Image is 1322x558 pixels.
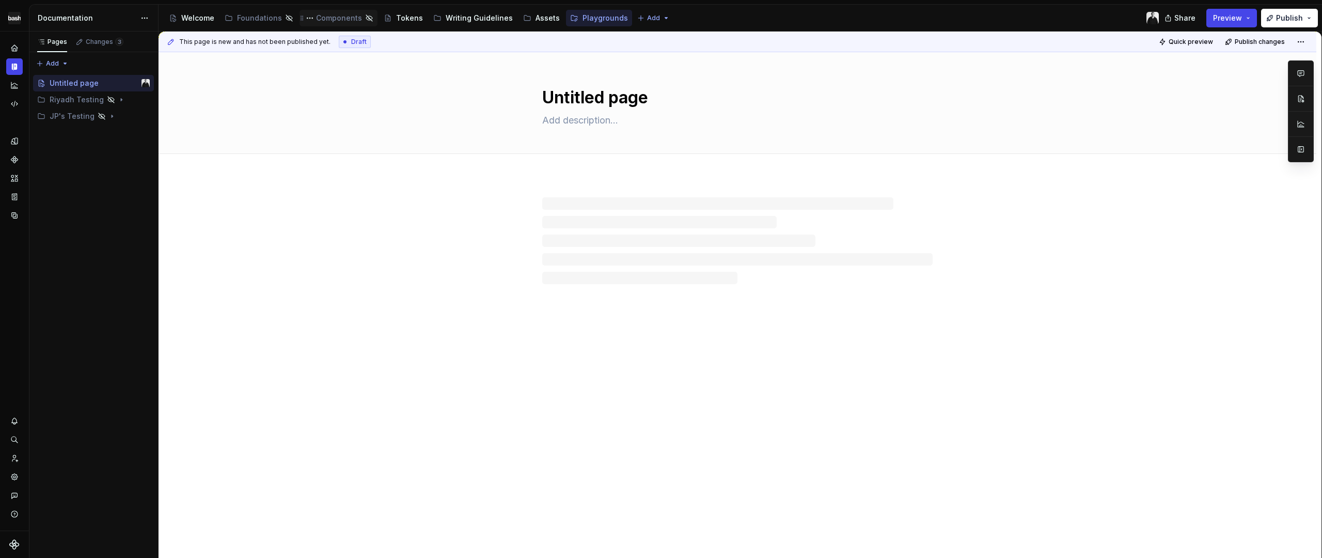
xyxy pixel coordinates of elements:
span: Share [1174,13,1195,23]
button: Contact support [6,487,23,504]
div: Pages [37,38,67,46]
a: Welcome [165,10,218,26]
div: Writing Guidelines [446,13,513,23]
span: Draft [351,38,367,46]
textarea: Untitled page [540,85,931,110]
a: Design tokens [6,133,23,149]
a: Data sources [6,207,23,224]
div: JP's Testing [50,111,95,121]
div: Welcome [181,13,214,23]
img: JP Swart [1146,12,1159,24]
a: Assets [519,10,564,26]
a: Invite team [6,450,23,467]
span: Publish [1276,13,1303,23]
span: Preview [1213,13,1242,23]
a: Foundations [221,10,297,26]
span: Add [46,59,59,68]
span: Publish changes [1235,38,1285,46]
div: Playgrounds [583,13,628,23]
img: JP Swart [141,79,150,87]
img: f86023f7-de07-4548-b23e-34af6ab67166.png [8,12,21,24]
button: Publish [1261,9,1318,27]
div: Tokens [396,13,423,23]
a: Untitled pageJP Swart [33,75,154,91]
a: Components [300,10,377,26]
div: Riyadh Testing [33,91,154,108]
div: Untitled page [50,78,99,88]
div: Documentation [38,13,135,23]
div: Foundations [237,13,282,23]
a: Analytics [6,77,23,94]
button: Quick preview [1156,35,1218,49]
button: Search ⌘K [6,431,23,448]
a: Writing Guidelines [429,10,517,26]
span: Quick preview [1169,38,1213,46]
button: Publish changes [1222,35,1289,49]
div: Riyadh Testing [50,95,104,105]
a: Home [6,40,23,56]
a: Code automation [6,96,23,112]
a: Assets [6,170,23,187]
span: Add [647,14,660,22]
div: JP's Testing [33,108,154,125]
a: Tokens [380,10,427,26]
button: Preview [1206,9,1257,27]
button: Add [33,56,72,71]
div: Assets [536,13,560,23]
div: Changes [86,38,123,46]
svg: Supernova Logo [9,539,20,550]
button: Add [634,11,673,25]
a: Documentation [6,58,23,75]
span: This page is new and has not been published yet. [179,38,330,46]
button: Share [1159,9,1202,27]
button: Notifications [6,413,23,429]
div: Page tree [33,75,154,125]
div: Page tree [165,8,632,28]
a: Storybook stories [6,189,23,205]
a: Components [6,151,23,168]
a: Playgrounds [566,10,632,26]
span: 3 [115,38,123,46]
a: Settings [6,469,23,485]
div: Components [316,13,362,23]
